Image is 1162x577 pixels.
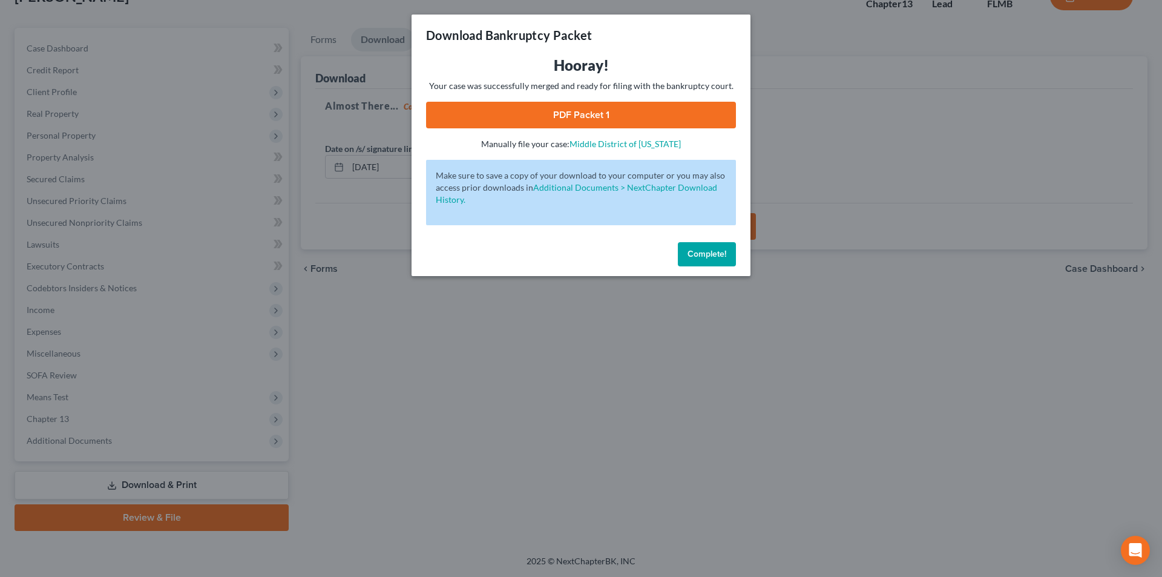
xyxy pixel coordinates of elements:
[436,182,717,205] a: Additional Documents > NextChapter Download History.
[678,242,736,266] button: Complete!
[436,170,726,206] p: Make sure to save a copy of your download to your computer or you may also access prior downloads in
[426,102,736,128] a: PDF Packet 1
[688,249,726,259] span: Complete!
[426,27,592,44] h3: Download Bankruptcy Packet
[426,138,736,150] p: Manually file your case:
[426,56,736,75] h3: Hooray!
[570,139,681,149] a: Middle District of [US_STATE]
[426,80,736,92] p: Your case was successfully merged and ready for filing with the bankruptcy court.
[1121,536,1150,565] div: Open Intercom Messenger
